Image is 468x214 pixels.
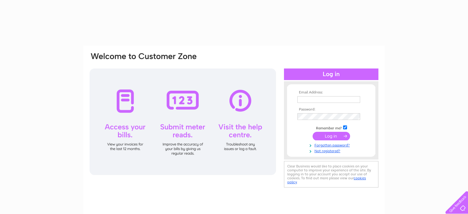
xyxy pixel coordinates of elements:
a: Forgotten password? [297,142,367,148]
a: cookies policy [287,176,366,184]
td: Remember me? [296,125,367,131]
a: Not registered? [297,148,367,153]
th: Email Address: [296,90,367,95]
div: Clear Business would like to place cookies on your computer to improve your experience of the sit... [284,161,378,188]
input: Submit [313,132,350,140]
th: Password: [296,107,367,112]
